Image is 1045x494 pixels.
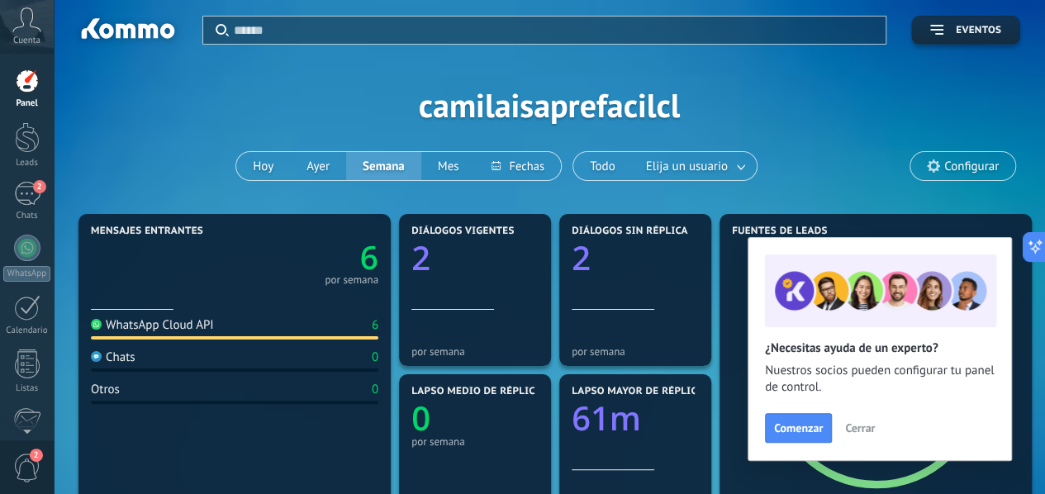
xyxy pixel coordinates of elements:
button: Todo [573,152,632,180]
div: Panel [3,98,51,109]
div: WhatsApp Cloud API [91,317,214,333]
text: 2 [411,235,430,280]
text: 0 [411,395,430,440]
button: Elija un usuario [632,152,757,180]
button: Hoy [236,152,290,180]
span: Eventos [956,25,1001,36]
a: 6 [235,235,378,279]
span: Comenzar [774,422,823,434]
div: por semana [411,435,539,448]
div: por semana [411,345,539,358]
button: Mes [421,152,476,180]
div: Otros [91,382,120,397]
text: 2 [572,235,591,280]
span: Cuenta [13,36,40,46]
span: Lapso medio de réplica [411,386,542,397]
span: Lapso mayor de réplica [572,386,703,397]
span: 2 [33,180,46,193]
div: Chats [3,211,51,221]
button: Comenzar [765,413,832,443]
button: Ayer [290,152,346,180]
button: Fechas [475,152,560,180]
span: Elija un usuario [643,155,731,178]
div: 0 [372,349,378,365]
span: Mensajes entrantes [91,226,203,237]
h2: ¿Necesitas ayuda de un experto? [765,340,995,356]
span: 2 [30,449,43,462]
span: Nuestros socios pueden configurar tu panel de control. [765,363,995,396]
text: 61m [572,395,641,440]
span: Diálogos sin réplica [572,226,688,237]
button: Eventos [911,16,1020,45]
span: Cerrar [845,422,875,434]
div: 6 [372,317,378,333]
button: Semana [346,152,421,180]
a: 61m [572,395,699,440]
button: Cerrar [838,416,882,440]
div: Listas [3,383,51,394]
div: WhatsApp [3,266,50,282]
span: Diálogos vigentes [411,226,515,237]
div: Chats [91,349,135,365]
img: WhatsApp Cloud API [91,319,102,330]
div: Leads [3,158,51,169]
img: Chats [91,351,102,362]
div: por semana [325,276,378,284]
span: Configurar [944,159,999,173]
text: 6 [360,235,378,279]
span: Fuentes de leads [732,226,828,237]
div: Calendario [3,325,51,336]
div: 0 [372,382,378,397]
div: por semana [572,345,699,358]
